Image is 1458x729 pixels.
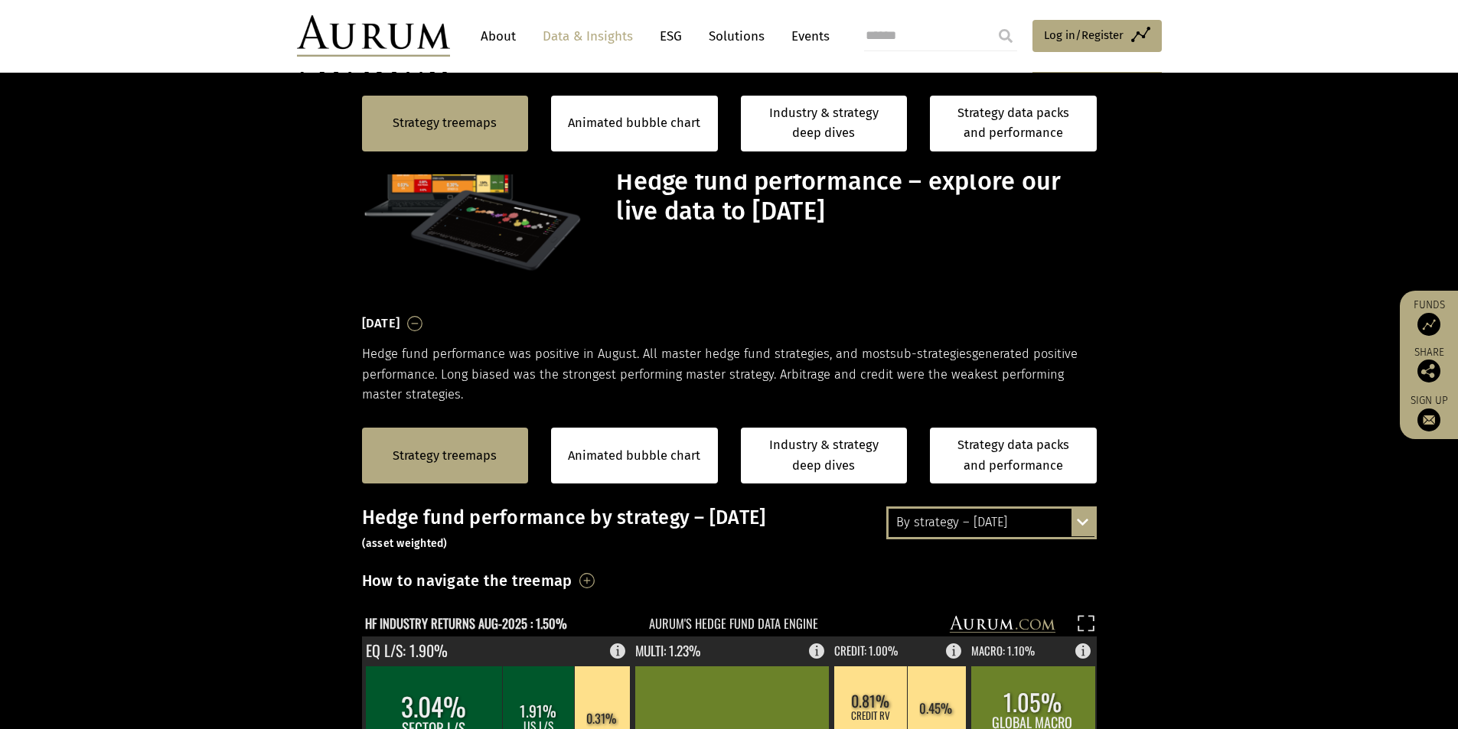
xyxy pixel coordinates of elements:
[652,22,690,50] a: ESG
[1044,26,1124,44] span: Log in/Register
[1032,20,1162,52] a: Log in/Register
[701,22,772,50] a: Solutions
[930,428,1097,483] a: Strategy data packs and performance
[1407,394,1450,431] a: Sign up
[568,446,700,466] a: Animated bubble chart
[990,21,1021,51] input: Submit
[741,96,908,151] a: Industry & strategy deep dives
[889,509,1094,536] div: By strategy – [DATE]
[568,113,700,133] a: Animated bubble chart
[1417,408,1440,431] img: Sign up to our newsletter
[741,428,908,483] a: Industry & strategy deep dives
[473,22,524,50] a: About
[784,22,830,50] a: Events
[362,568,572,594] h3: How to navigate the treemap
[362,537,448,550] small: (asset weighted)
[1417,313,1440,336] img: Access Funds
[890,347,972,361] span: sub-strategies
[1417,360,1440,382] img: Share this post
[1407,347,1450,382] div: Share
[362,506,1097,552] h3: Hedge fund performance by strategy – [DATE]
[393,446,497,466] a: Strategy treemaps
[362,312,400,335] h3: [DATE]
[393,113,497,133] a: Strategy treemaps
[616,167,1092,226] h1: Hedge fund performance – explore our live data to [DATE]
[535,22,641,50] a: Data & Insights
[362,344,1097,405] p: Hedge fund performance was positive in August. All master hedge fund strategies, and most generat...
[930,96,1097,151] a: Strategy data packs and performance
[297,15,450,57] img: Aurum
[1407,298,1450,336] a: Funds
